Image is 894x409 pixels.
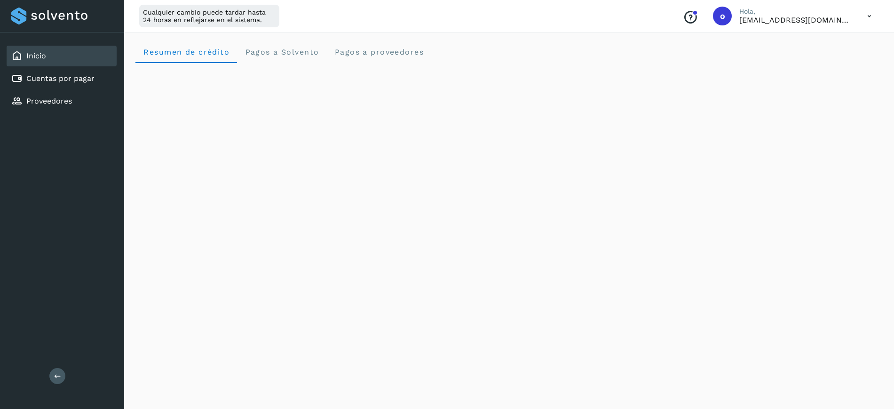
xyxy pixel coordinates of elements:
[245,48,319,56] span: Pagos a Solvento
[7,68,117,89] div: Cuentas por pagar
[143,48,229,56] span: Resumen de crédito
[739,16,852,24] p: orlando@rfllogistics.com.mx
[139,5,279,27] div: Cualquier cambio puede tardar hasta 24 horas en reflejarse en el sistema.
[26,51,46,60] a: Inicio
[7,46,117,66] div: Inicio
[739,8,852,16] p: Hola,
[26,74,95,83] a: Cuentas por pagar
[334,48,424,56] span: Pagos a proveedores
[26,96,72,105] a: Proveedores
[7,91,117,112] div: Proveedores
